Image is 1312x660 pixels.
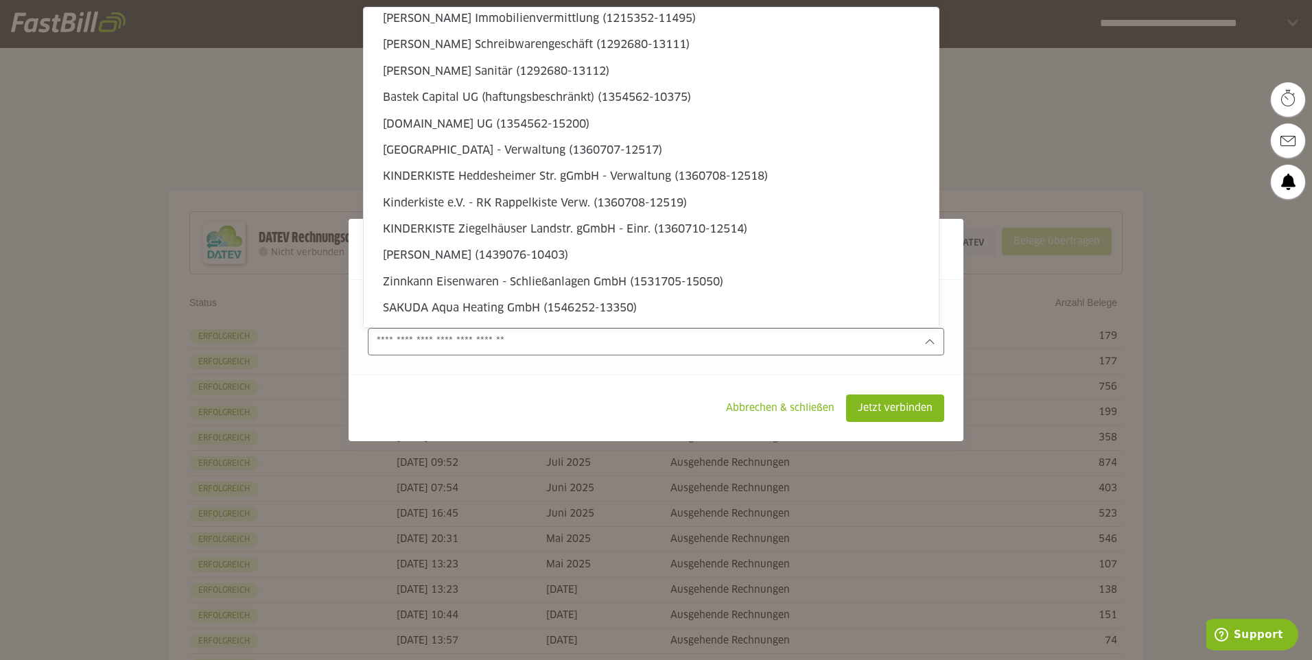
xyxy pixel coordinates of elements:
[364,242,939,268] sl-option: [PERSON_NAME] (1439076-10403)
[364,32,939,58] sl-option: [PERSON_NAME] Schreibwarengeschäft (1292680-13111)
[364,137,939,163] sl-option: [GEOGRAPHIC_DATA] - Verwaltung (1360707-12517)
[364,295,939,321] sl-option: SAKUDA Aqua Heating GmbH (1546252-13350)
[364,163,939,189] sl-option: KINDERKISTE Heddesheimer Str. gGmbH - Verwaltung (1360708-12518)
[364,5,939,32] sl-option: [PERSON_NAME] Immobilienvermittlung (1215352-11495)
[364,84,939,110] sl-option: Bastek Capital UG (haftungsbeschränkt) (1354562-10375)
[364,190,939,216] sl-option: Kinderkiste e.V. - RK Rappelkiste Verw. (1360708-12519)
[846,394,944,422] sl-button: Jetzt verbinden
[364,111,939,137] sl-option: [DOMAIN_NAME] UG (1354562-15200)
[714,394,846,422] sl-button: Abbrechen & schließen
[364,216,939,242] sl-option: KINDERKISTE Ziegelhäuser Landstr. gGmbH - Einr. (1360710-12514)
[364,269,939,295] sl-option: Zinnkann Eisenwaren - Schließanlagen GmbH (1531705-15050)
[364,58,939,84] sl-option: [PERSON_NAME] Sanitär (1292680-13112)
[1206,619,1298,653] iframe: Öffnet ein Widget, in dem Sie weitere Informationen finden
